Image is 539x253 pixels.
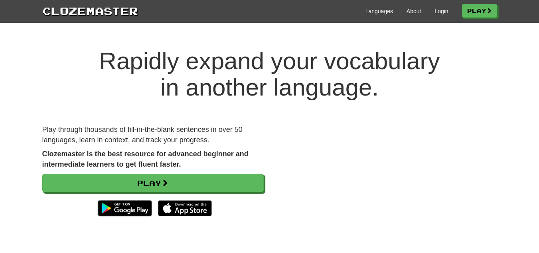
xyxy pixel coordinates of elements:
a: Play [462,4,497,18]
a: Languages [365,7,393,15]
a: Clozemaster [42,3,138,18]
a: About [407,7,421,15]
img: Download_on_the_App_Store_Badge_US-UK_135x40-25178aeef6eb6b83b96f5f2d004eda3bffbb37122de64afbaef7... [158,200,212,216]
img: Get it on Google Play [94,196,156,220]
a: Login [434,7,448,15]
a: Play [42,174,264,192]
p: Play through thousands of fill-in-the-blank sentences in over 50 languages, learn in context, and... [42,125,264,145]
strong: Clozemaster is the best resource for advanced beginner and intermediate learners to get fluent fa... [42,150,249,168]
